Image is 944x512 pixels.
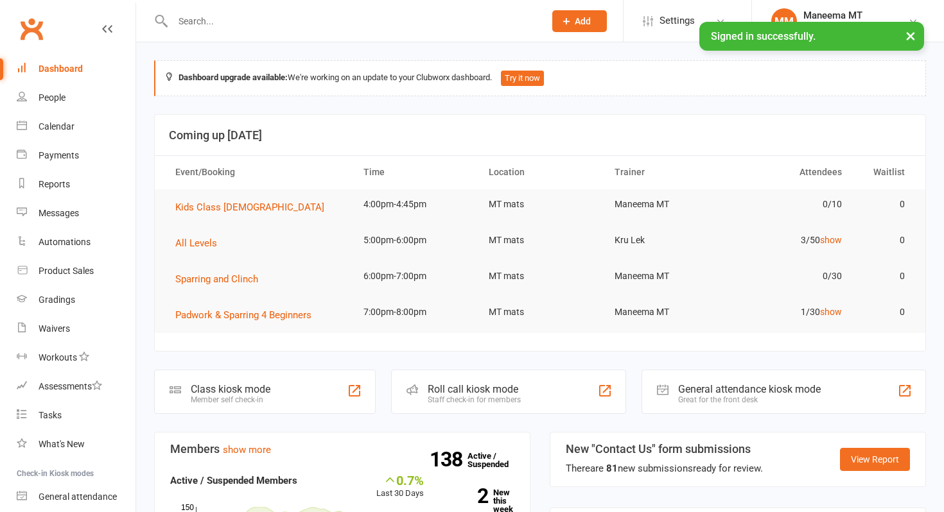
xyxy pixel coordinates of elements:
[352,156,477,189] th: Time
[175,235,226,251] button: All Levels
[17,401,135,430] a: Tasks
[603,189,728,219] td: Maneema MT
[660,6,695,35] span: Settings
[175,307,320,323] button: Padwork & Sparring 4 Beginners
[899,22,922,49] button: ×
[853,261,916,291] td: 0
[223,444,271,456] a: show more
[39,92,66,103] div: People
[39,208,79,218] div: Messages
[39,491,117,502] div: General attendance
[39,323,70,334] div: Waivers
[803,10,891,21] div: Maneema MT
[352,261,477,291] td: 6:00pm-7:00pm
[840,448,910,471] a: View Report
[169,129,911,142] h3: Coming up [DATE]
[175,200,333,215] button: Kids Class [DEMOGRAPHIC_DATA]
[39,150,79,160] div: Payments
[39,410,62,420] div: Tasks
[468,442,524,478] a: 138Active / Suspended
[728,225,853,255] td: 3/50
[603,156,728,189] th: Trainer
[17,257,135,286] a: Product Sales
[820,235,842,245] a: show
[566,461,763,476] div: There are new submissions ready for review.
[17,170,135,199] a: Reports
[728,261,853,291] td: 0/30
[15,13,48,45] a: Clubworx
[39,266,94,276] div: Product Sales
[175,201,324,213] span: Kids Class [DEMOGRAPHIC_DATA]
[603,225,728,255] td: Kru Lek
[477,156,602,189] th: Location
[853,156,916,189] th: Waitlist
[17,430,135,459] a: What's New
[477,225,602,255] td: MT mats
[428,395,521,404] div: Staff check-in for members
[17,83,135,112] a: People
[179,73,288,82] strong: Dashboard upgrade available:
[477,189,602,219] td: MT mats
[17,141,135,170] a: Payments
[428,383,521,395] div: Roll call kiosk mode
[175,237,217,249] span: All Levels
[169,12,536,30] input: Search...
[603,297,728,327] td: Maneema MT
[603,261,728,291] td: Maneema MT
[39,381,102,391] div: Assessments
[39,237,91,247] div: Automations
[175,309,311,321] span: Padwork & Sparring 4 Beginners
[853,297,916,327] td: 0
[39,294,75,305] div: Gradings
[803,21,891,33] div: [PERSON_NAME] Thai
[477,297,602,327] td: MT mats
[17,372,135,401] a: Assessments
[853,225,916,255] td: 0
[501,71,544,86] button: Try it now
[552,10,607,32] button: Add
[175,273,258,285] span: Sparring and Clinch
[170,443,514,456] h3: Members
[17,55,135,83] a: Dashboard
[352,225,477,255] td: 5:00pm-6:00pm
[575,16,591,26] span: Add
[711,30,816,42] span: Signed in successfully.
[728,297,853,327] td: 1/30
[606,463,618,474] strong: 81
[17,199,135,228] a: Messages
[191,383,270,395] div: Class kiosk mode
[17,286,135,314] a: Gradings
[678,395,821,404] div: Great for the front desk
[820,307,842,317] a: show
[477,261,602,291] td: MT mats
[154,60,926,96] div: We're working on an update to your Clubworx dashboard.
[430,450,468,469] strong: 138
[17,482,135,511] a: General attendance kiosk mode
[170,475,297,486] strong: Active / Suspended Members
[376,473,424,487] div: 0.7%
[39,179,70,189] div: Reports
[566,443,763,456] h3: New "Contact Us" form submissions
[191,395,270,404] div: Member self check-in
[352,189,477,219] td: 4:00pm-4:45pm
[39,352,77,363] div: Workouts
[175,271,267,287] button: Sparring and Clinch
[17,112,135,141] a: Calendar
[39,64,83,74] div: Dashboard
[678,383,821,395] div: General attendance kiosk mode
[771,8,797,34] div: MM
[853,189,916,219] td: 0
[17,314,135,343] a: Waivers
[17,343,135,372] a: Workouts
[17,228,135,257] a: Automations
[39,121,74,132] div: Calendar
[39,439,85,449] div: What's New
[376,473,424,500] div: Last 30 Days
[443,486,488,506] strong: 2
[728,156,853,189] th: Attendees
[352,297,477,327] td: 7:00pm-8:00pm
[728,189,853,219] td: 0/10
[164,156,352,189] th: Event/Booking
